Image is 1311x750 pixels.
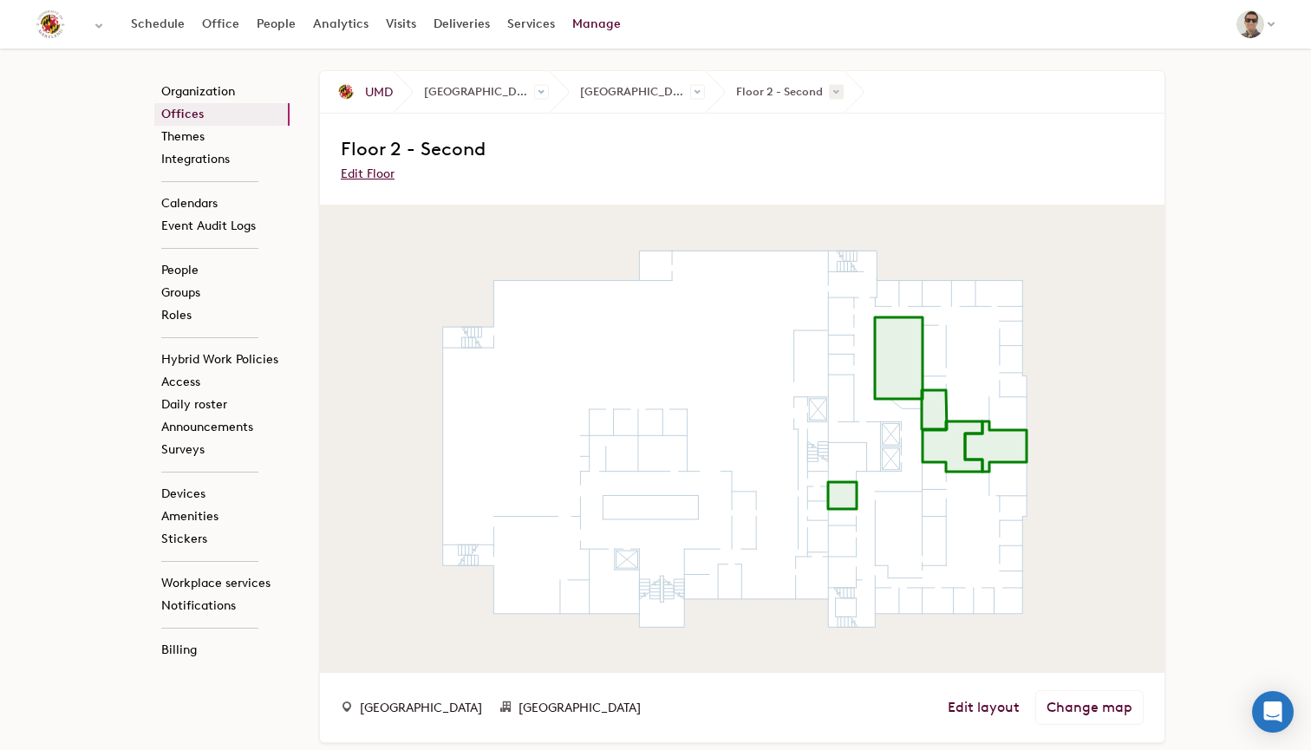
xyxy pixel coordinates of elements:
[564,9,629,40] a: Manage
[154,103,290,126] a: Offices
[154,394,290,416] a: Daily roster
[549,71,705,113] span: [GEOGRAPHIC_DATA]
[425,9,499,40] a: Deliveries
[154,126,290,148] a: Themes
[1252,691,1294,733] div: Open Intercom Messenger
[154,439,290,461] a: Surveys
[154,416,290,439] a: Announcements
[948,699,1020,716] a: Edit layout
[304,9,377,40] a: Analytics
[360,701,482,715] span: [GEOGRAPHIC_DATA]
[122,9,193,40] a: Schedule
[154,81,290,103] a: Organization
[1236,10,1264,38] img: Daniel Wysling
[154,259,290,282] a: People
[154,304,290,327] a: Roles
[154,639,290,662] a: Billing
[154,349,290,371] a: Hybrid Work Policies
[154,282,290,304] a: Groups
[377,9,425,40] a: Visits
[320,71,393,113] a: UMD UMD
[393,71,549,113] span: [GEOGRAPHIC_DATA]
[154,572,290,595] a: Workplace services
[705,71,844,113] span: Floor 2 - Second
[1228,6,1283,42] button: Daniel Wysling
[193,9,248,40] a: Office
[154,148,290,171] a: Integrations
[519,701,641,715] span: [GEOGRAPHIC_DATA]
[154,215,290,238] a: Event Audit Logs
[154,192,290,215] a: Calendars
[341,137,486,160] span: Floor 2 - Second
[341,166,395,181] a: Edit Floor
[154,505,290,528] a: Amenities
[154,528,290,551] a: Stickers
[154,595,290,617] a: Notifications
[336,82,356,102] img: UMD
[248,9,304,40] a: People
[154,483,290,505] a: Devices
[499,9,564,40] a: Services
[154,371,290,394] a: Access
[28,5,114,44] button: Select an organization - UMD currently selected
[365,83,393,101] span: UMD
[1035,690,1144,725] a: Change map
